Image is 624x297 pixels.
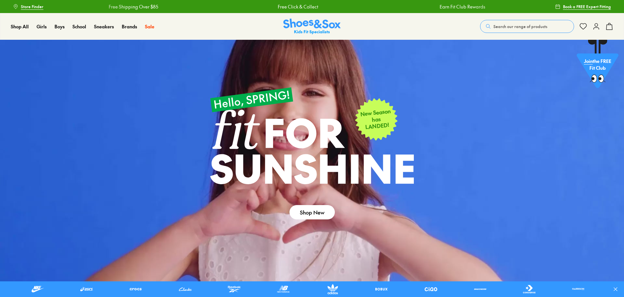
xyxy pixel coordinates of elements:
[584,58,593,64] span: Join
[577,39,618,92] a: Jointhe FREE Fit Club
[11,23,29,30] a: Shop All
[122,23,137,30] a: Brands
[37,23,47,30] a: Girls
[563,4,611,9] span: Book a FREE Expert Fitting
[493,23,547,29] span: Search our range of products
[277,3,318,10] a: Free Click & Collect
[577,52,618,77] p: the FREE Fit Club
[439,3,485,10] a: Earn Fit Club Rewards
[108,3,158,10] a: Free Shipping Over $85
[480,20,574,33] button: Search our range of products
[21,4,43,9] span: Store Finder
[13,1,43,12] a: Store Finder
[72,23,86,30] a: School
[283,19,341,35] img: SNS_Logo_Responsive.svg
[283,19,341,35] a: Shoes & Sox
[289,205,335,219] a: Shop New
[94,23,114,30] a: Sneakers
[55,23,65,30] a: Boys
[145,23,154,30] a: Sale
[555,1,611,12] a: Book a FREE Expert Fitting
